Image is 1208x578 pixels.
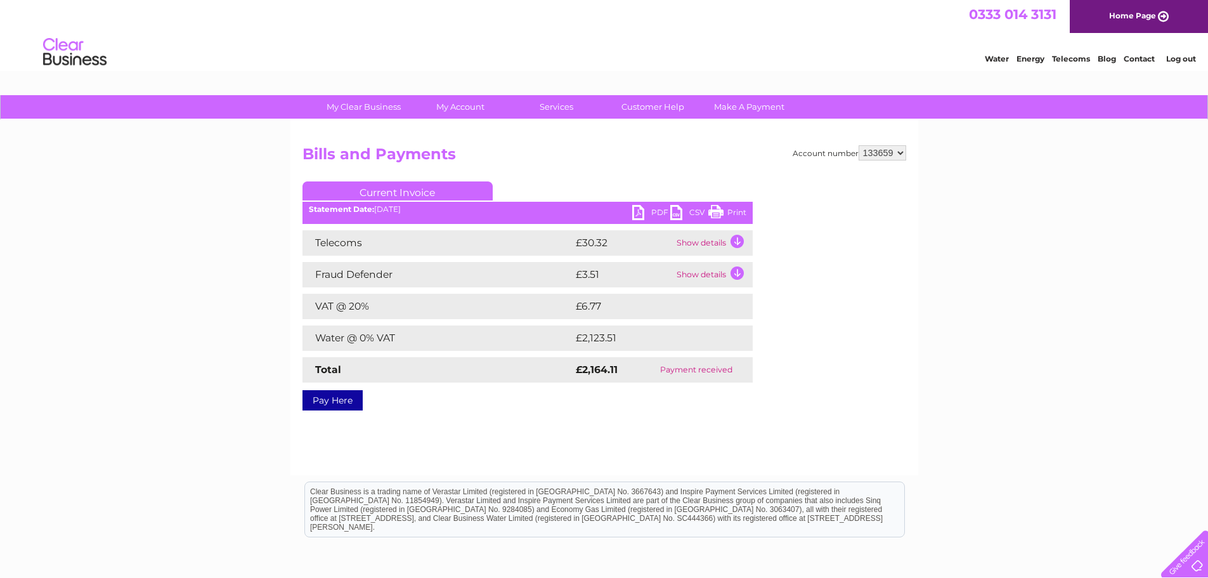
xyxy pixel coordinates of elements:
a: My Account [408,95,512,119]
b: Statement Date: [309,204,374,214]
td: £3.51 [573,262,673,287]
a: PDF [632,205,670,223]
td: VAT @ 20% [302,294,573,319]
td: £30.32 [573,230,673,256]
strong: £2,164.11 [576,364,618,376]
strong: Total [315,364,341,376]
td: Payment received [640,357,752,383]
td: Water @ 0% VAT [302,325,573,351]
td: Fraud Defender [302,262,573,287]
a: Contact [1124,54,1155,63]
td: Telecoms [302,230,573,256]
a: Water [985,54,1009,63]
a: CSV [670,205,708,223]
a: Blog [1098,54,1116,63]
a: My Clear Business [311,95,416,119]
a: Pay Here [302,390,363,411]
h2: Bills and Payments [302,145,906,169]
a: Make A Payment [697,95,802,119]
td: Show details [673,262,753,287]
a: Print [708,205,746,223]
td: £6.77 [573,294,723,319]
a: Services [504,95,609,119]
a: Customer Help [601,95,705,119]
a: Telecoms [1052,54,1090,63]
div: Clear Business is a trading name of Verastar Limited (registered in [GEOGRAPHIC_DATA] No. 3667643... [305,7,904,62]
div: Account number [793,145,906,161]
a: Current Invoice [302,181,493,200]
a: Energy [1016,54,1044,63]
a: Log out [1166,54,1196,63]
div: [DATE] [302,205,753,214]
td: Show details [673,230,753,256]
img: logo.png [42,33,107,72]
td: £2,123.51 [573,325,731,351]
a: 0333 014 3131 [969,6,1056,22]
